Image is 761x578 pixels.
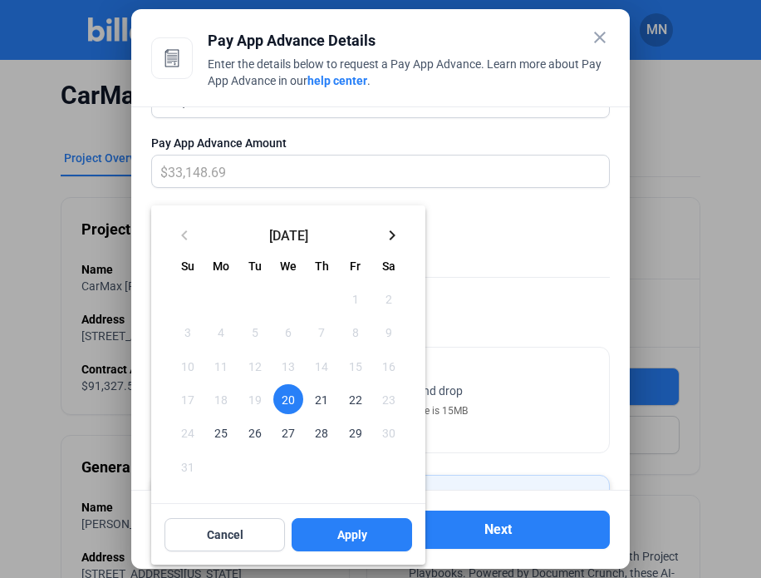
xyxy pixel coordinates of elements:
[305,416,338,449] button: August 28, 2025
[173,417,203,447] span: 24
[206,417,236,447] span: 25
[240,317,270,347] span: 5
[238,383,272,416] button: August 19, 2025
[338,383,371,416] button: August 22, 2025
[338,315,371,348] button: August 8, 2025
[338,282,371,315] button: August 1, 2025
[372,383,405,416] button: August 23, 2025
[372,416,405,449] button: August 30, 2025
[374,284,404,314] span: 2
[171,416,204,449] button: August 24, 2025
[240,384,270,414] span: 19
[307,317,336,347] span: 7
[171,449,204,482] button: August 31, 2025
[307,417,336,447] span: 28
[204,383,238,416] button: August 18, 2025
[340,284,370,314] span: 1
[204,349,238,383] button: August 11, 2025
[171,349,204,383] button: August 10, 2025
[374,384,404,414] span: 23
[338,349,371,383] button: August 15, 2025
[272,416,305,449] button: August 27, 2025
[340,417,370,447] span: 29
[240,351,270,381] span: 12
[238,315,272,348] button: August 5, 2025
[206,317,236,347] span: 4
[307,351,336,381] span: 14
[305,315,338,348] button: August 7, 2025
[171,315,204,348] button: August 3, 2025
[340,384,370,414] span: 22
[238,416,272,449] button: August 26, 2025
[273,317,303,347] span: 6
[171,282,338,315] td: AUG
[272,383,305,416] button: August 20, 2025
[164,518,285,551] button: Cancel
[173,351,203,381] span: 10
[374,351,404,381] span: 16
[382,259,395,273] span: Sa
[238,349,272,383] button: August 12, 2025
[204,315,238,348] button: August 4, 2025
[206,384,236,414] span: 18
[292,518,412,551] button: Apply
[272,349,305,383] button: August 13, 2025
[340,351,370,381] span: 15
[173,451,203,481] span: 31
[350,259,361,273] span: Fr
[207,526,243,543] span: Cancel
[204,416,238,449] button: August 25, 2025
[374,317,404,347] span: 9
[181,259,194,273] span: Su
[240,417,270,447] span: 26
[272,315,305,348] button: August 6, 2025
[273,384,303,414] span: 20
[305,383,338,416] button: August 21, 2025
[338,416,371,449] button: August 29, 2025
[201,228,376,241] span: [DATE]
[173,384,203,414] span: 17
[173,317,203,347] span: 3
[273,351,303,381] span: 13
[372,349,405,383] button: August 16, 2025
[372,282,405,315] button: August 2, 2025
[280,259,297,273] span: We
[372,315,405,348] button: August 9, 2025
[273,417,303,447] span: 27
[374,417,404,447] span: 30
[340,317,370,347] span: 8
[307,384,336,414] span: 21
[248,259,262,273] span: Tu
[174,225,194,245] mat-icon: keyboard_arrow_left
[305,349,338,383] button: August 14, 2025
[206,351,236,381] span: 11
[337,526,367,543] span: Apply
[213,259,229,273] span: Mo
[382,225,402,245] mat-icon: keyboard_arrow_right
[315,259,329,273] span: Th
[171,383,204,416] button: August 17, 2025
